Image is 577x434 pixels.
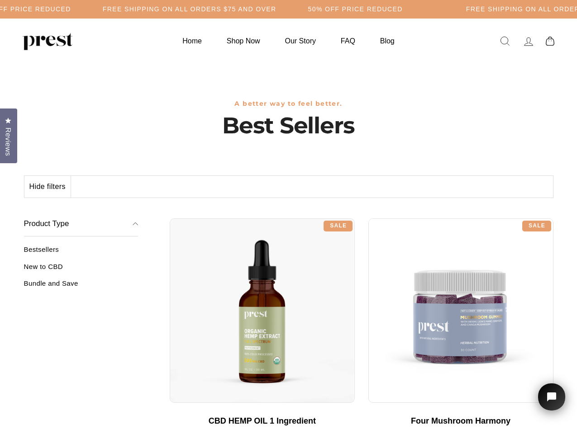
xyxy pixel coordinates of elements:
ul: Primary [171,32,405,50]
a: New to CBD [24,263,138,278]
h5: 50% OFF PRICE REDUCED [308,5,403,13]
a: Home [171,32,213,50]
h3: A better way to feel better. [24,100,553,108]
span: Reviews [2,127,14,156]
div: CBD HEMP OIL 1 Ingredient [179,416,346,426]
button: Product Type [24,212,138,237]
img: PREST ORGANICS [23,32,72,50]
a: FAQ [329,32,367,50]
div: Sale [324,221,353,231]
iframe: Tidio Chat [526,371,577,434]
div: Four Mushroom Harmony [377,416,544,426]
a: Bestsellers [24,245,138,260]
a: Bundle and Save [24,279,138,294]
a: Blog [369,32,406,50]
a: Our Story [274,32,327,50]
div: Sale [522,221,551,231]
button: Hide filters [24,176,71,198]
h5: Free Shipping on all orders $75 and over [103,5,277,13]
a: Shop Now [215,32,272,50]
h1: Best Sellers [24,112,553,139]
